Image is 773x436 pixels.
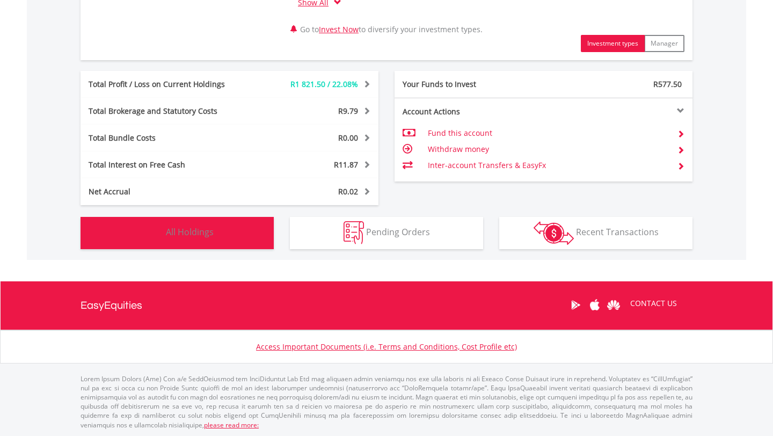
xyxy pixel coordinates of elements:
[338,186,358,197] span: R0.02
[81,281,142,330] a: EasyEquities
[81,133,254,143] div: Total Bundle Costs
[428,125,669,141] td: Fund this account
[623,288,684,318] a: CONTACT US
[319,24,359,34] a: Invest Now
[81,374,692,430] p: Lorem Ipsum Dolors (Ame) Con a/e SeddOeiusmod tem InciDiduntut Lab Etd mag aliquaen admin veniamq...
[256,341,517,352] a: Access Important Documents (i.e. Terms and Conditions, Cost Profile etc)
[566,288,585,322] a: Google Play
[585,288,604,322] a: Apple
[499,217,692,249] button: Recent Transactions
[81,79,254,90] div: Total Profit / Loss on Current Holdings
[290,79,358,89] span: R1 821.50 / 22.08%
[81,159,254,170] div: Total Interest on Free Cash
[338,106,358,116] span: R9.79
[428,157,669,173] td: Inter-account Transfers & EasyFx
[81,186,254,197] div: Net Accrual
[344,221,364,244] img: pending_instructions-wht.png
[141,221,164,244] img: holdings-wht.png
[334,159,358,170] span: R11.87
[644,35,684,52] button: Manager
[534,221,574,245] img: transactions-zar-wht.png
[581,35,645,52] button: Investment types
[395,79,544,90] div: Your Funds to Invest
[604,288,623,322] a: Huawei
[653,79,682,89] span: R577.50
[204,420,259,430] a: please read more:
[166,226,214,238] span: All Holdings
[290,217,483,249] button: Pending Orders
[576,226,659,238] span: Recent Transactions
[81,106,254,117] div: Total Brokerage and Statutory Costs
[395,106,544,117] div: Account Actions
[366,226,430,238] span: Pending Orders
[428,141,669,157] td: Withdraw money
[338,133,358,143] span: R0.00
[81,217,274,249] button: All Holdings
